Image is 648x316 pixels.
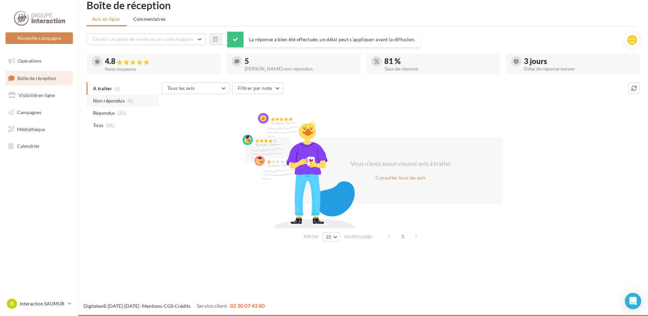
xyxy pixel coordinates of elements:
div: Open Intercom Messenger [625,293,641,309]
button: Nouvelle campagne [5,32,73,44]
a: Médiathèque [4,122,74,137]
a: Boîte de réception [4,71,74,85]
div: 4.8 [105,58,215,65]
span: Tous [93,122,103,129]
p: Interaction SAUMUR [20,300,65,307]
span: Boîte de réception [17,75,56,81]
span: 1 [397,231,408,242]
button: Au total [221,33,251,45]
div: 3 jours [524,58,634,65]
div: Délai de réponse moyen [524,66,634,71]
div: Taux de réponse [384,66,495,71]
span: Non répondus [93,97,125,104]
span: Opérations [18,58,42,64]
span: © [DATE]-[DATE] - - - [83,303,265,309]
a: Mentions [142,303,162,309]
span: Visibilité en ligne [18,92,55,98]
div: 5 [245,58,355,65]
a: Campagnes [4,105,74,120]
span: (26) [106,123,114,128]
button: Tous les avis [161,82,230,94]
button: Consulter tous les avis [373,174,428,182]
span: (20) [118,110,126,116]
button: Choisir un point de vente ou un code magasin [87,33,206,45]
span: Répondus [93,110,115,116]
span: Commentaires [133,16,166,22]
span: Campagnes [17,109,42,115]
span: (6) [127,98,133,104]
span: Tous les avis [167,85,195,91]
button: Au total [210,33,251,45]
div: [PERSON_NAME] non répondus [245,66,355,71]
button: 10 [323,232,340,242]
a: Digitaleo [83,303,103,309]
div: Vous n'avez aucun nouvel avis à traiter [342,159,459,168]
span: résultats/page [344,233,372,240]
span: Choisir un point de vente ou un code magasin [92,36,193,42]
div: 81 % [384,58,495,65]
a: Visibilité en ligne [4,88,74,102]
div: La réponse a bien été effectuée, un délai peut s’appliquer avant la diffusion. [227,32,421,47]
a: CGS [164,303,173,309]
a: IS Interaction SAUMUR [5,297,73,310]
a: Calendrier [4,139,74,153]
span: Afficher [304,233,319,240]
span: Médiathèque [17,126,45,132]
span: 02 30 07 43 80 [230,302,265,309]
a: Opérations [4,54,74,68]
span: Service client [197,302,227,309]
span: 10 [326,234,331,240]
span: Calendrier [17,143,40,149]
button: Filtrer par note [232,82,283,94]
div: Note moyenne [105,67,215,72]
span: IS [10,300,14,307]
a: Crédits [175,303,190,309]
